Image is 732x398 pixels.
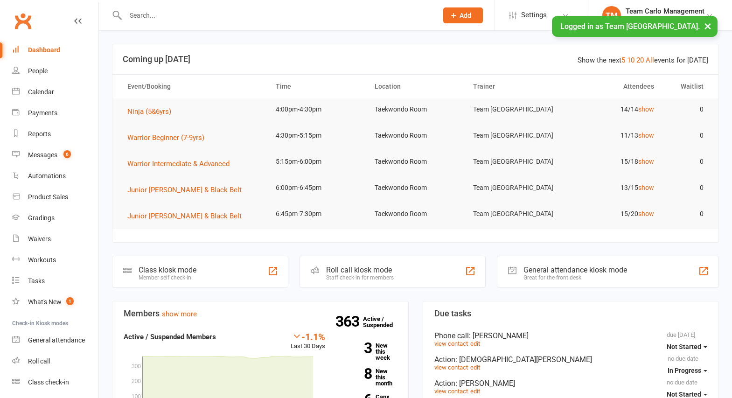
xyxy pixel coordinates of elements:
[326,265,394,274] div: Roll call kiosk mode
[469,331,529,340] span: : [PERSON_NAME]
[123,55,708,64] h3: Coming up [DATE]
[668,367,701,374] span: In Progress
[339,342,397,361] a: 3New this week
[127,133,204,142] span: Warrior Beginner (7-9yrs)
[127,186,242,194] span: Junior [PERSON_NAME] & Black Belt
[564,151,662,173] td: 15/18
[434,309,708,318] h3: Due tasks
[28,67,48,75] div: People
[668,362,707,379] button: In Progress
[455,379,515,388] span: : [PERSON_NAME]
[578,55,708,66] div: Show the next events for [DATE]
[28,193,68,201] div: Product Sales
[460,12,471,19] span: Add
[12,40,98,61] a: Dashboard
[28,130,51,138] div: Reports
[12,372,98,393] a: Class kiosk mode
[434,379,708,388] div: Action
[638,184,654,191] a: show
[662,75,712,98] th: Waitlist
[465,125,564,147] td: Team [GEOGRAPHIC_DATA]
[667,338,707,355] button: Not Started
[465,151,564,173] td: Team [GEOGRAPHIC_DATA]
[564,125,662,147] td: 11/13
[291,331,325,351] div: Last 30 Days
[267,125,366,147] td: 4:30pm-5:15pm
[523,265,627,274] div: General attendance kiosk mode
[127,107,171,116] span: Ninja (5&6yrs)
[127,132,211,143] button: Warrior Beginner (7-9yrs)
[366,125,465,147] td: Taekwondo Room
[667,343,701,350] span: Not Started
[28,256,56,264] div: Workouts
[139,274,196,281] div: Member self check-in
[28,151,57,159] div: Messages
[326,274,394,281] div: Staff check-in for members
[339,368,397,386] a: 8New this month
[124,309,397,318] h3: Members
[638,158,654,165] a: show
[127,106,178,117] button: Ninja (5&6yrs)
[28,336,85,344] div: General attendance
[434,331,708,340] div: Phone call
[564,177,662,199] td: 13/15
[28,88,54,96] div: Calendar
[662,151,712,173] td: 0
[636,56,644,64] a: 20
[627,56,634,64] a: 10
[12,166,98,187] a: Automations
[470,340,480,347] a: edit
[28,235,51,243] div: Waivers
[434,388,468,395] a: view contact
[366,177,465,199] td: Taekwondo Room
[63,150,71,158] span: 6
[12,61,98,82] a: People
[602,6,621,25] div: TM
[127,210,248,222] button: Junior [PERSON_NAME] & Black Belt
[434,355,708,364] div: Action
[267,75,366,98] th: Time
[523,274,627,281] div: Great for the front desk
[564,203,662,225] td: 15/20
[564,75,662,98] th: Attendees
[267,98,366,120] td: 4:00pm-4:30pm
[626,7,706,15] div: Team Carlo Management
[443,7,483,23] button: Add
[124,333,216,341] strong: Active / Suspended Members
[66,297,74,305] span: 1
[339,367,372,381] strong: 8
[28,172,66,180] div: Automations
[621,56,625,64] a: 5
[12,330,98,351] a: General attendance kiosk mode
[638,210,654,217] a: show
[366,75,465,98] th: Location
[291,331,325,342] div: -1.1%
[626,15,706,24] div: Team [GEOGRAPHIC_DATA]
[28,378,69,386] div: Class check-in
[662,125,712,147] td: 0
[12,103,98,124] a: Payments
[127,212,242,220] span: Junior [PERSON_NAME] & Black Belt
[119,75,267,98] th: Event/Booking
[28,357,50,365] div: Roll call
[465,75,564,98] th: Trainer
[366,98,465,120] td: Taekwondo Room
[699,16,716,36] button: ×
[363,309,404,335] a: 363Active / Suspended
[28,214,55,222] div: Gradings
[267,203,366,225] td: 6:45pm-7:30pm
[465,98,564,120] td: Team [GEOGRAPHIC_DATA]
[638,132,654,139] a: show
[127,158,236,169] button: Warrior Intermediate & Advanced
[470,388,480,395] a: edit
[470,364,480,371] a: edit
[434,364,468,371] a: view contact
[12,187,98,208] a: Product Sales
[646,56,654,64] a: All
[267,151,366,173] td: 5:15pm-6:00pm
[28,298,62,306] div: What's New
[465,177,564,199] td: Team [GEOGRAPHIC_DATA]
[12,124,98,145] a: Reports
[11,9,35,33] a: Clubworx
[366,203,465,225] td: Taekwondo Room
